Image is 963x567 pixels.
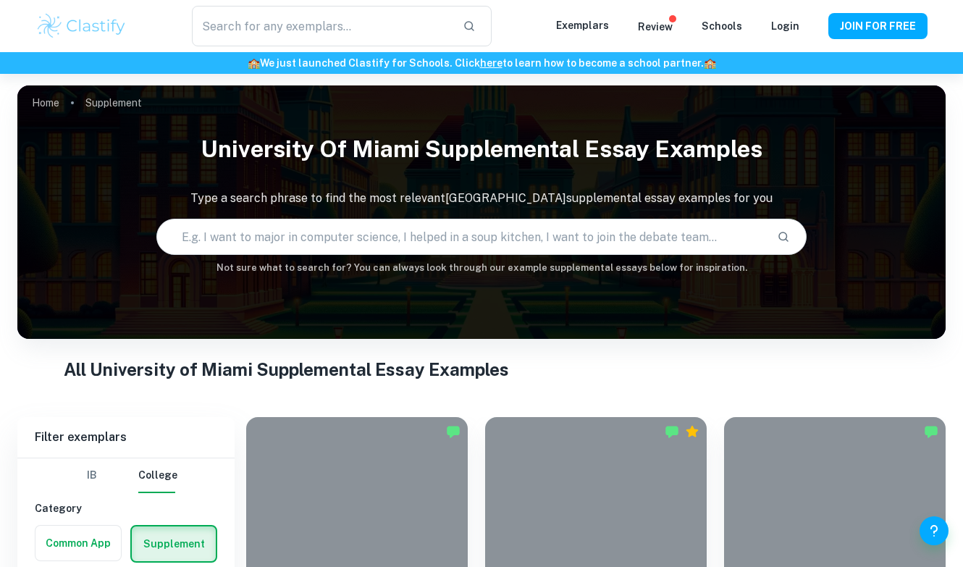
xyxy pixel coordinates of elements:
h1: All University of Miami Supplemental Essay Examples [64,356,899,382]
button: IB [75,458,109,493]
button: Supplement [132,526,216,561]
div: Premium [685,424,699,439]
p: Type a search phrase to find the most relevant [GEOGRAPHIC_DATA] supplemental essay examples for you [17,190,946,207]
p: Supplement [85,95,142,111]
h6: We just launched Clastify for Schools. Click to learn how to become a school partner. [3,55,960,71]
button: Search [771,224,796,249]
button: Common App [35,526,121,560]
h1: University of Miami Supplemental Essay Examples [17,126,946,172]
img: Clastify logo [35,12,127,41]
p: Review [638,19,673,35]
h6: Category [35,500,217,516]
button: College [138,458,177,493]
span: 🏫 [248,57,260,69]
h6: Filter exemplars [17,417,235,458]
span: 🏫 [704,57,716,69]
input: E.g. I want to major in computer science, I helped in a soup kitchen, I want to join the debate t... [157,217,765,257]
button: Help and Feedback [920,516,949,545]
p: Exemplars [556,17,609,33]
img: Marked [924,424,938,439]
a: Login [771,20,799,32]
img: Marked [446,424,461,439]
img: Marked [665,424,679,439]
button: JOIN FOR FREE [828,13,928,39]
a: here [480,57,502,69]
a: Schools [702,20,742,32]
div: Filter type choice [75,458,177,493]
a: Home [32,93,59,113]
h6: Not sure what to search for? You can always look through our example supplemental essays below fo... [17,261,946,275]
input: Search for any exemplars... [192,6,451,46]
